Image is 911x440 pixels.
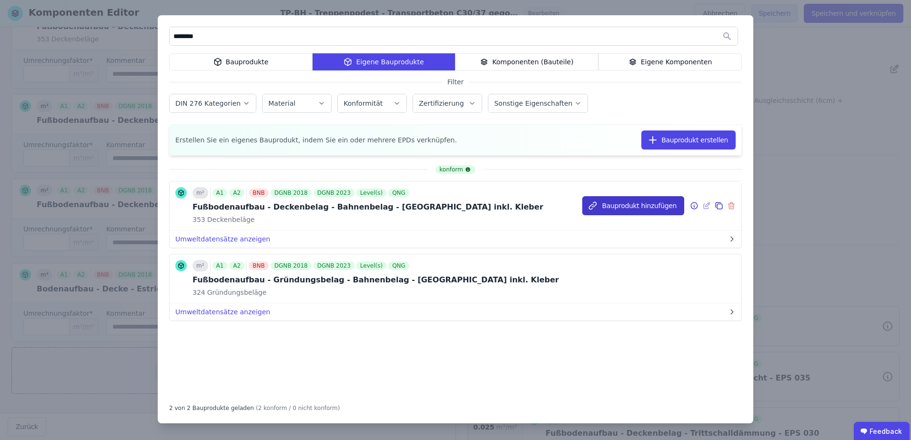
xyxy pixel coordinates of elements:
div: A1 [213,261,228,270]
div: m² [192,187,208,199]
label: Sonstige Eigenschaften [494,100,574,107]
button: DIN 276 Kategorien [170,94,256,112]
div: Bauprodukte [169,53,313,70]
div: Eigene Bauprodukte [313,53,455,70]
div: BNB [249,189,268,197]
div: A2 [229,189,244,197]
div: DGNB 2018 [271,261,312,270]
div: m² [192,260,208,271]
div: Level(s) [356,261,386,270]
span: Deckenbeläge [205,215,255,224]
button: Zertifizierung [413,94,482,112]
div: (2 konform / 0 nicht konform) [256,400,340,412]
div: QNG [388,189,409,197]
span: Gründungsbeläge [205,288,267,297]
label: Material [268,100,297,107]
span: 324 [192,288,205,297]
div: DGNB 2023 [314,261,354,270]
label: DIN 276 Kategorien [175,100,243,107]
div: A2 [229,261,244,270]
div: konform [435,165,475,174]
button: Sonstige Eigenschaften [488,94,587,112]
label: Konformität [344,100,385,107]
div: DGNB 2023 [314,189,354,197]
div: Fußbodenaufbau - Deckenbelag - Bahnenbelag - [GEOGRAPHIC_DATA] inkl. Kleber [192,201,543,213]
button: Umweltdatensätze anzeigen [170,303,741,320]
div: Fußbodenaufbau - Gründungsbelag - Bahnenbelag - [GEOGRAPHIC_DATA] inkl. Kleber [192,274,559,286]
div: Eigene Komponenten [598,53,742,70]
div: 2 von 2 Bauprodukte geladen [169,400,254,412]
div: QNG [388,261,409,270]
div: Komponenten (Bauteile) [455,53,598,70]
div: DGNB 2018 [271,189,312,197]
button: Material [263,94,331,112]
label: Zertifizierung [419,100,466,107]
div: A1 [213,189,228,197]
button: Bauprodukt hinzufügen [582,196,684,215]
span: Erstellen Sie ein eigenes Bauprodukt, indem Sie ein oder mehrere EPDs verknüpfen. [175,135,457,145]
div: Level(s) [356,189,386,197]
span: Filter [442,77,470,87]
span: 353 [192,215,205,224]
div: BNB [249,261,268,270]
button: Bauprodukt erstellen [641,130,736,150]
button: Konformität [338,94,406,112]
button: Umweltdatensätze anzeigen [170,230,741,248]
